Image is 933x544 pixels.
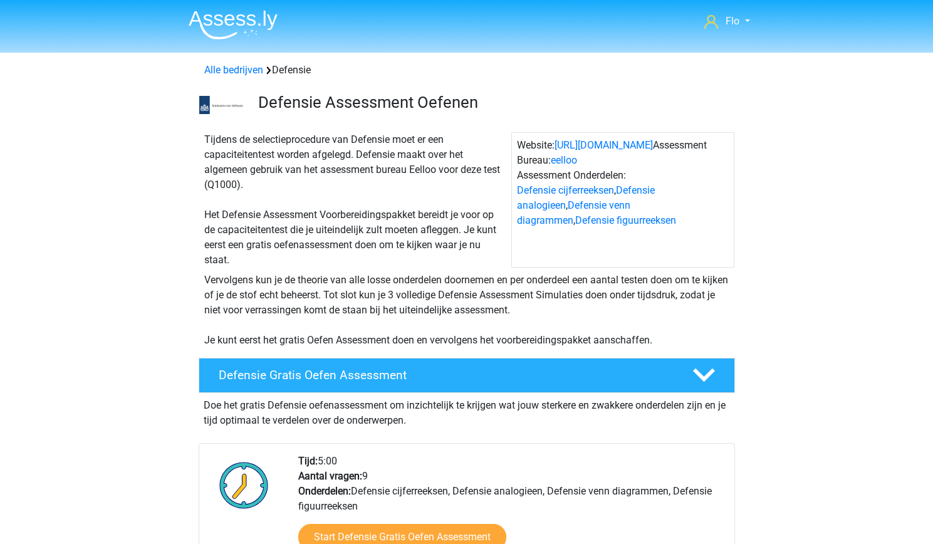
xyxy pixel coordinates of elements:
a: Alle bedrijven [204,64,263,76]
a: Defensie figuurreeksen [575,214,676,226]
div: Tijdens de selectieprocedure van Defensie moet er een capaciteitentest worden afgelegd. Defensie ... [199,132,511,268]
b: Aantal vragen: [298,470,362,482]
h4: Defensie Gratis Oefen Assessment [219,368,672,382]
b: Onderdelen: [298,485,351,497]
a: Flo [699,14,754,29]
h3: Defensie Assessment Oefenen [258,93,725,112]
a: Defensie venn diagrammen [517,199,630,226]
div: Website: Assessment Bureau: Assessment Onderdelen: , , , [511,132,734,268]
a: Defensie analogieen [517,184,655,211]
div: Doe het gratis Defensie oefenassessment om inzichtelijk te krijgen wat jouw sterkere en zwakkere ... [199,393,735,428]
a: Defensie Gratis Oefen Assessment [194,358,740,393]
a: Defensie cijferreeksen [517,184,614,196]
b: Tijd: [298,455,318,467]
a: eelloo [551,154,577,166]
img: Assessly [189,10,278,39]
div: Defensie [199,63,734,78]
a: [URL][DOMAIN_NAME] [555,139,653,151]
span: Flo [726,15,739,27]
img: Klok [212,454,276,516]
div: Vervolgens kun je de theorie van alle losse onderdelen doornemen en per onderdeel een aantal test... [199,273,734,348]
